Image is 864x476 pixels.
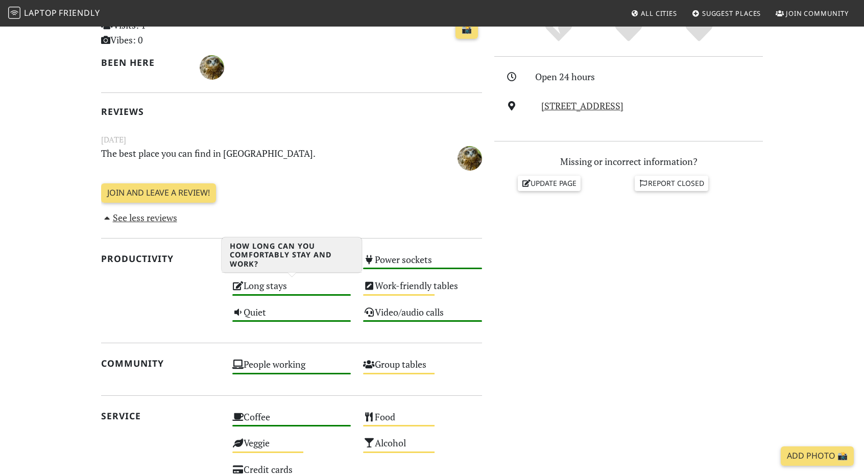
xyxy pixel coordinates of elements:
[523,15,594,43] div: No
[200,55,224,80] img: 2954-maksim.jpg
[101,106,482,117] h2: Reviews
[357,251,488,277] div: Power sockets
[641,9,677,18] span: All Cities
[101,253,220,264] h2: Productivity
[786,9,849,18] span: Join Community
[101,18,220,47] p: Visits: 1 Vibes: 0
[101,411,220,421] h2: Service
[101,183,216,203] a: Join and leave a review!
[494,154,763,169] p: Missing or incorrect information?
[226,356,357,382] div: People working
[772,4,853,22] a: Join Community
[688,4,765,22] a: Suggest Places
[664,15,734,43] div: Definitely!
[95,146,423,169] p: The best place you can find in [GEOGRAPHIC_DATA].
[101,211,177,224] a: See less reviews
[95,133,488,146] small: [DATE]
[226,304,357,330] div: Quiet
[518,176,581,191] a: Update page
[226,277,357,303] div: Long stays
[455,20,478,39] a: 📸
[8,5,100,22] a: LaptopFriendly LaptopFriendly
[24,7,57,18] span: Laptop
[541,100,623,112] a: [STREET_ADDRESS]
[357,304,488,330] div: Video/audio calls
[458,151,482,163] span: Максим Сабянин
[226,435,357,461] div: Veggie
[458,146,482,171] img: 2954-maksim.jpg
[226,409,357,435] div: Coffee
[8,7,20,19] img: LaptopFriendly
[357,356,488,382] div: Group tables
[357,277,488,303] div: Work-friendly tables
[627,4,681,22] a: All Cities
[593,15,664,43] div: Yes
[357,409,488,435] div: Food
[101,358,220,369] h2: Community
[101,57,187,68] h2: Been here
[702,9,761,18] span: Suggest Places
[59,7,100,18] span: Friendly
[535,69,769,84] div: Open 24 hours
[222,237,362,273] h3: How long can you comfortably stay and work?
[200,60,224,73] span: Максим Сабянин
[357,435,488,461] div: Alcohol
[635,176,708,191] a: Report closed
